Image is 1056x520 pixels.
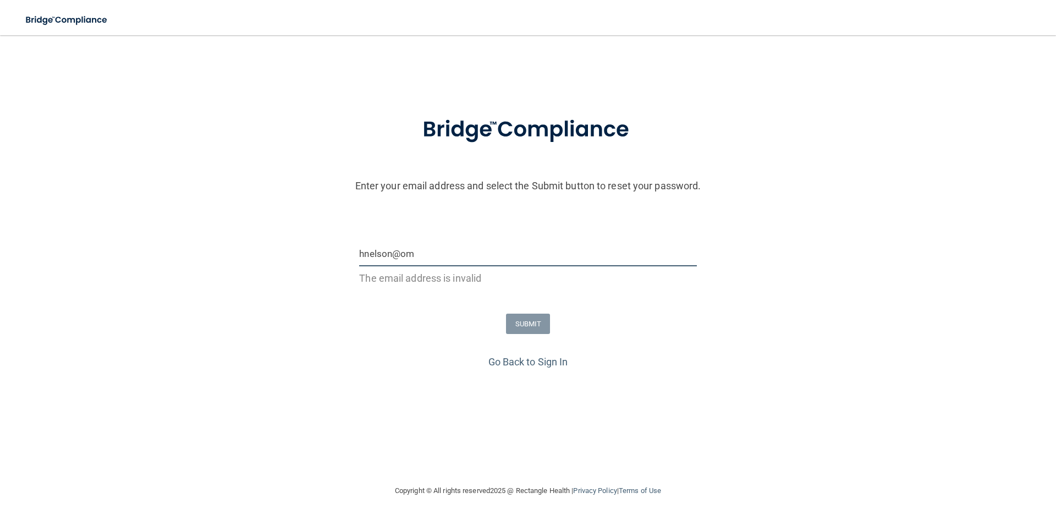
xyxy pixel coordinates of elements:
[400,101,656,158] img: bridge_compliance_login_screen.278c3ca4.svg
[16,9,118,31] img: bridge_compliance_login_screen.278c3ca4.svg
[359,242,696,266] input: Email
[619,486,661,495] a: Terms of Use
[327,473,729,508] div: Copyright © All rights reserved 2025 @ Rectangle Health | |
[488,356,568,368] a: Go Back to Sign In
[573,486,617,495] a: Privacy Policy
[359,269,696,287] p: The email address is invalid
[506,314,551,334] button: SUBMIT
